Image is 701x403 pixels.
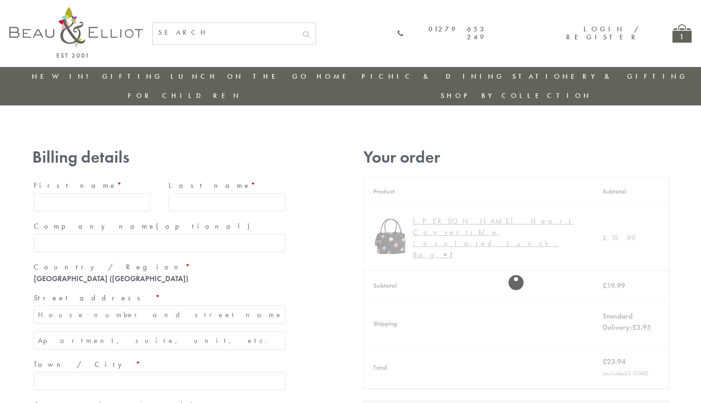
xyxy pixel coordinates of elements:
a: Lunch On The Go [170,72,309,81]
h3: Your order [363,148,669,167]
label: Country / Region [34,260,286,275]
a: Shop by collection [441,91,592,100]
a: Gifting [102,72,163,81]
label: Street address [34,291,286,306]
a: 01279 653 249 [397,25,487,42]
label: First name [34,178,151,193]
a: 1 [672,24,692,43]
a: Login / Register [566,24,640,42]
a: New in! [32,72,95,81]
span: (optional) [156,221,255,231]
label: Company name [34,219,286,234]
a: Home [317,72,354,81]
img: logo [9,7,143,58]
a: For Children [128,91,242,100]
a: Picnic & Dining [362,72,505,81]
h3: Billing details [32,148,287,167]
input: SEARCH [153,23,297,42]
label: Last name [169,178,286,193]
a: Stationery & Gifting [512,72,688,81]
label: Town / City [34,357,286,372]
strong: [GEOGRAPHIC_DATA] ([GEOGRAPHIC_DATA]) [34,274,188,284]
input: House number and street name [34,306,286,324]
input: Apartment, suite, unit, etc. (optional) [34,331,286,350]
